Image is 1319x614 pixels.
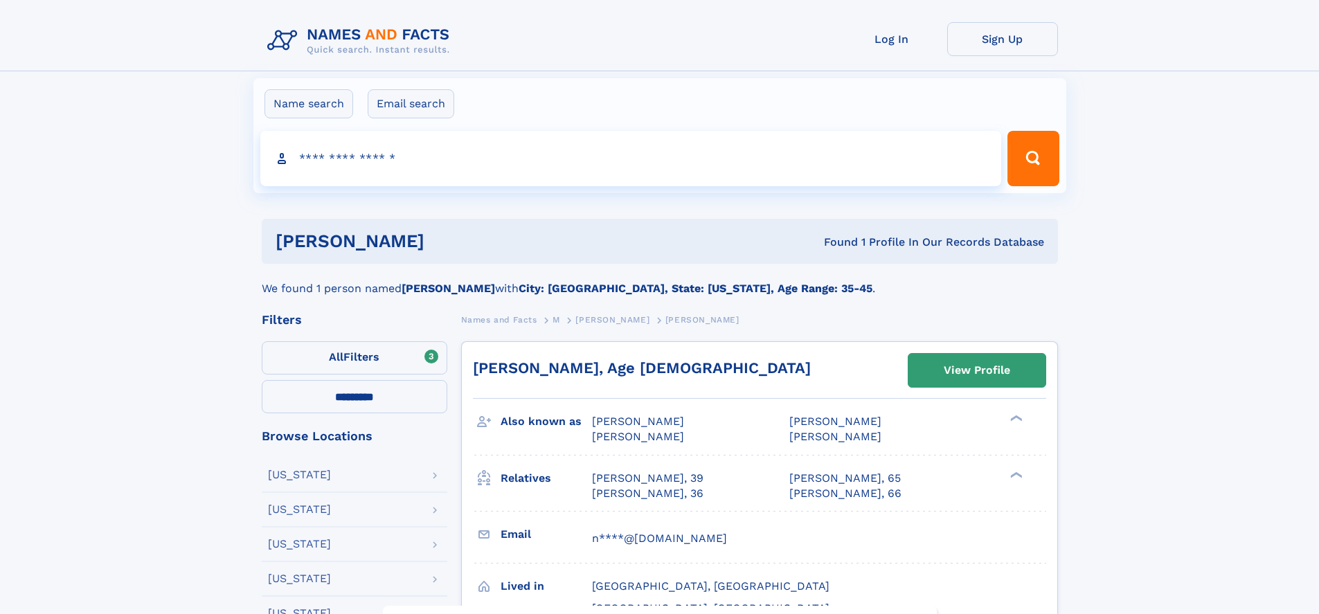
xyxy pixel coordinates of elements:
[1007,470,1023,479] div: ❯
[836,22,947,56] a: Log In
[624,235,1044,250] div: Found 1 Profile In Our Records Database
[592,579,829,593] span: [GEOGRAPHIC_DATA], [GEOGRAPHIC_DATA]
[575,311,649,328] a: [PERSON_NAME]
[592,415,684,428] span: [PERSON_NAME]
[1007,131,1059,186] button: Search Button
[276,233,625,250] h1: [PERSON_NAME]
[575,315,649,325] span: [PERSON_NAME]
[789,471,901,486] a: [PERSON_NAME], 65
[501,467,592,490] h3: Relatives
[268,469,331,480] div: [US_STATE]
[553,311,560,328] a: M
[368,89,454,118] label: Email search
[402,282,495,295] b: [PERSON_NAME]
[501,410,592,433] h3: Also known as
[908,354,1046,387] a: View Profile
[501,523,592,546] h3: Email
[268,573,331,584] div: [US_STATE]
[473,359,811,377] a: [PERSON_NAME], Age [DEMOGRAPHIC_DATA]
[944,354,1010,386] div: View Profile
[789,486,901,501] a: [PERSON_NAME], 66
[789,430,881,443] span: [PERSON_NAME]
[553,315,560,325] span: M
[592,471,703,486] a: [PERSON_NAME], 39
[461,311,537,328] a: Names and Facts
[262,264,1058,297] div: We found 1 person named with .
[789,415,881,428] span: [PERSON_NAME]
[665,315,739,325] span: [PERSON_NAME]
[519,282,872,295] b: City: [GEOGRAPHIC_DATA], State: [US_STATE], Age Range: 35-45
[268,504,331,515] div: [US_STATE]
[329,350,343,363] span: All
[947,22,1058,56] a: Sign Up
[262,430,447,442] div: Browse Locations
[264,89,353,118] label: Name search
[262,314,447,326] div: Filters
[501,575,592,598] h3: Lived in
[260,131,1002,186] input: search input
[268,539,331,550] div: [US_STATE]
[262,22,461,60] img: Logo Names and Facts
[262,341,447,374] label: Filters
[592,486,703,501] a: [PERSON_NAME], 36
[1007,414,1023,423] div: ❯
[592,430,684,443] span: [PERSON_NAME]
